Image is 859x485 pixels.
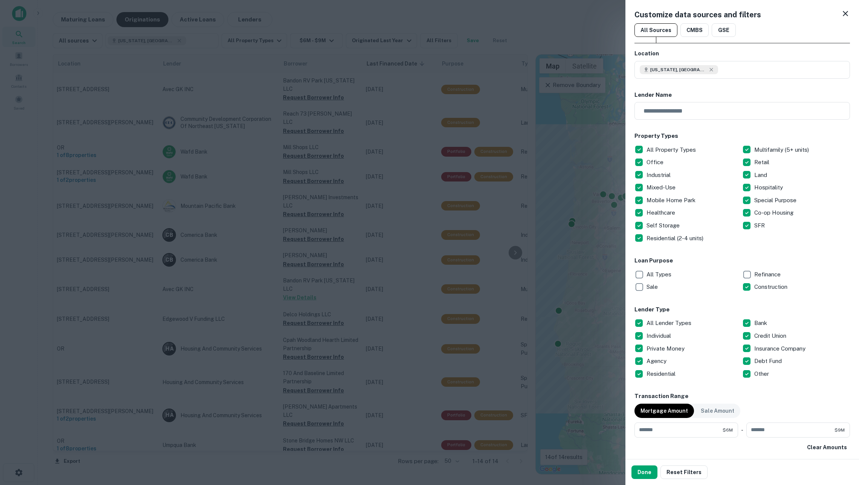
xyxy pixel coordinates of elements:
p: Healthcare [647,208,677,217]
p: Sale [647,282,659,291]
p: Refinance [754,270,782,279]
p: Special Purpose [754,196,798,205]
h5: Customize data sources and filters [634,9,761,20]
p: Agency [647,357,668,366]
button: CMBS [680,23,709,37]
p: Land [754,171,769,180]
p: Multifamily (5+ units) [754,145,810,154]
p: Debt Fund [754,357,783,366]
h6: Loan Purpose [634,256,850,265]
span: [US_STATE], [GEOGRAPHIC_DATA] [650,66,707,73]
p: Residential [647,369,677,378]
p: Construction [754,282,789,291]
button: All Sources [634,23,677,37]
button: Clear Amounts [804,441,850,454]
button: Reset Filters [660,465,708,479]
div: - [741,422,743,438]
span: $6M [723,427,733,433]
p: Office [647,158,665,167]
p: Mortgage Amount [640,407,688,415]
p: Insurance Company [754,344,807,353]
iframe: Chat Widget [821,425,859,461]
p: Industrial [647,171,672,180]
button: Done [631,465,657,479]
p: Other [754,369,770,378]
h6: Location [634,49,850,58]
p: Private Money [647,344,686,353]
h6: Lender Type [634,305,850,314]
p: All Property Types [647,145,697,154]
p: Self Storage [647,221,681,230]
p: Co-op Housing [754,208,795,217]
button: GSE [712,23,736,37]
h6: Property Types [634,132,850,140]
p: Individual [647,331,673,340]
p: Mobile Home Park [647,196,697,205]
p: Mixed-Use [647,183,677,192]
p: Credit Union [754,331,788,340]
p: Sale Amount [701,407,734,415]
p: Residential (2-4 units) [647,234,705,243]
p: Hospitality [754,183,784,192]
p: Bank [754,319,769,328]
p: Retail [754,158,771,167]
p: All Types [647,270,673,279]
p: All Lender Types [647,319,693,328]
h6: Transaction Range [634,392,850,401]
p: SFR [754,221,766,230]
h6: Lender Name [634,91,850,99]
